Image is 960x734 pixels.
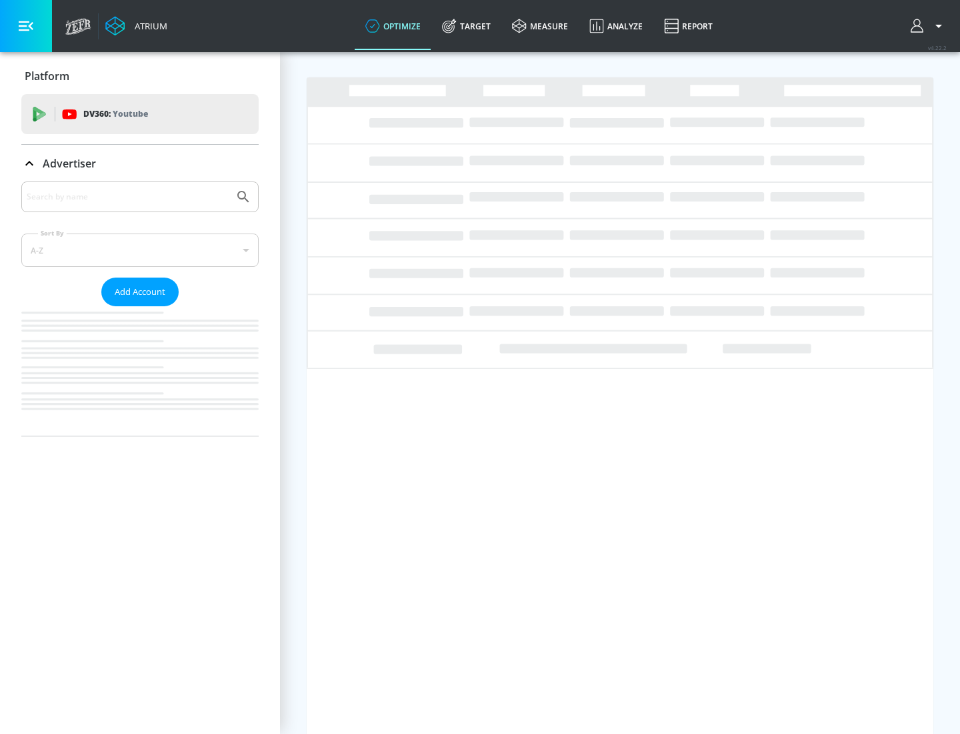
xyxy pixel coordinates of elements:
a: Analyze [579,2,653,50]
p: Youtube [113,107,148,121]
div: A-Z [21,234,259,267]
div: Atrium [129,20,167,32]
div: Advertiser [21,181,259,436]
input: Search by name [27,188,229,206]
p: DV360: [83,107,148,121]
span: v 4.22.2 [928,44,947,51]
button: Add Account [101,278,179,306]
p: Platform [25,69,69,83]
p: Advertiser [43,156,96,171]
div: Advertiser [21,145,259,182]
div: DV360: Youtube [21,94,259,134]
label: Sort By [38,229,67,238]
a: Target [431,2,501,50]
span: Add Account [115,284,165,300]
div: Platform [21,57,259,95]
a: Report [653,2,723,50]
a: optimize [355,2,431,50]
a: measure [501,2,579,50]
a: Atrium [105,16,167,36]
nav: list of Advertiser [21,306,259,436]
